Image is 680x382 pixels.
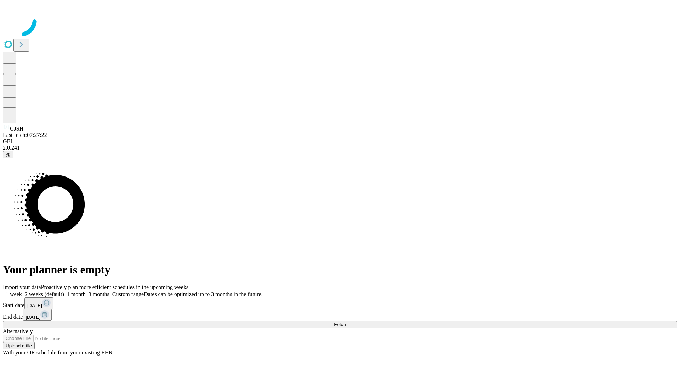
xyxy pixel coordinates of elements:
[3,284,41,290] span: Import your data
[23,309,52,321] button: [DATE]
[10,126,23,132] span: GJSH
[25,291,64,297] span: 2 weeks (default)
[3,309,677,321] div: End date
[25,314,40,320] span: [DATE]
[3,151,13,158] button: @
[89,291,109,297] span: 3 months
[3,328,33,334] span: Alternatively
[3,321,677,328] button: Fetch
[3,349,113,355] span: With your OR schedule from your existing EHR
[6,152,11,157] span: @
[144,291,262,297] span: Dates can be optimized up to 3 months in the future.
[67,291,86,297] span: 1 month
[27,303,42,308] span: [DATE]
[3,138,677,145] div: GEI
[24,297,53,309] button: [DATE]
[3,263,677,276] h1: Your planner is empty
[3,342,35,349] button: Upload a file
[41,284,190,290] span: Proactively plan more efficient schedules in the upcoming weeks.
[3,132,47,138] span: Last fetch: 07:27:22
[334,322,346,327] span: Fetch
[6,291,22,297] span: 1 week
[3,297,677,309] div: Start date
[3,145,677,151] div: 2.0.241
[112,291,144,297] span: Custom range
